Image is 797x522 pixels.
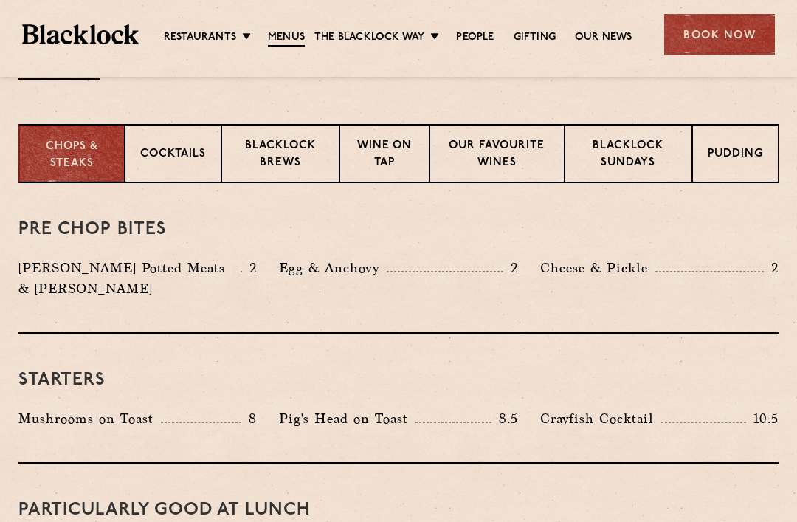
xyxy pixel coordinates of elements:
p: Chops & Steaks [35,139,109,172]
a: The Blacklock Way [314,30,424,45]
img: BL_Textured_Logo-footer-cropped.svg [22,24,139,44]
p: Pudding [708,146,763,165]
a: Gifting [514,30,556,45]
p: [PERSON_NAME] Potted Meats & [PERSON_NAME] [18,258,241,299]
p: Cheese & Pickle [540,258,655,278]
h3: Starters [18,371,779,390]
p: Blacklock Sundays [580,138,677,173]
p: Cocktails [140,146,206,165]
p: 8 [241,409,257,428]
p: Our favourite wines [445,138,549,173]
p: 2 [503,258,518,278]
div: Book Now [664,14,775,55]
a: People [456,30,494,45]
p: Blacklock Brews [237,138,324,173]
p: Egg & Anchovy [279,258,387,278]
a: Menus [268,30,305,47]
p: 8.5 [491,409,518,428]
p: 10.5 [746,409,779,428]
p: Crayfish Cocktail [540,408,661,429]
p: Mushrooms on Toast [18,408,161,429]
a: Our News [575,30,632,45]
h3: PARTICULARLY GOOD AT LUNCH [18,501,779,520]
p: Wine on Tap [355,138,414,173]
p: 2 [242,258,257,278]
p: 2 [764,258,779,278]
h3: Pre Chop Bites [18,220,779,239]
a: Restaurants [164,30,236,45]
p: Pig's Head on Toast [279,408,415,429]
